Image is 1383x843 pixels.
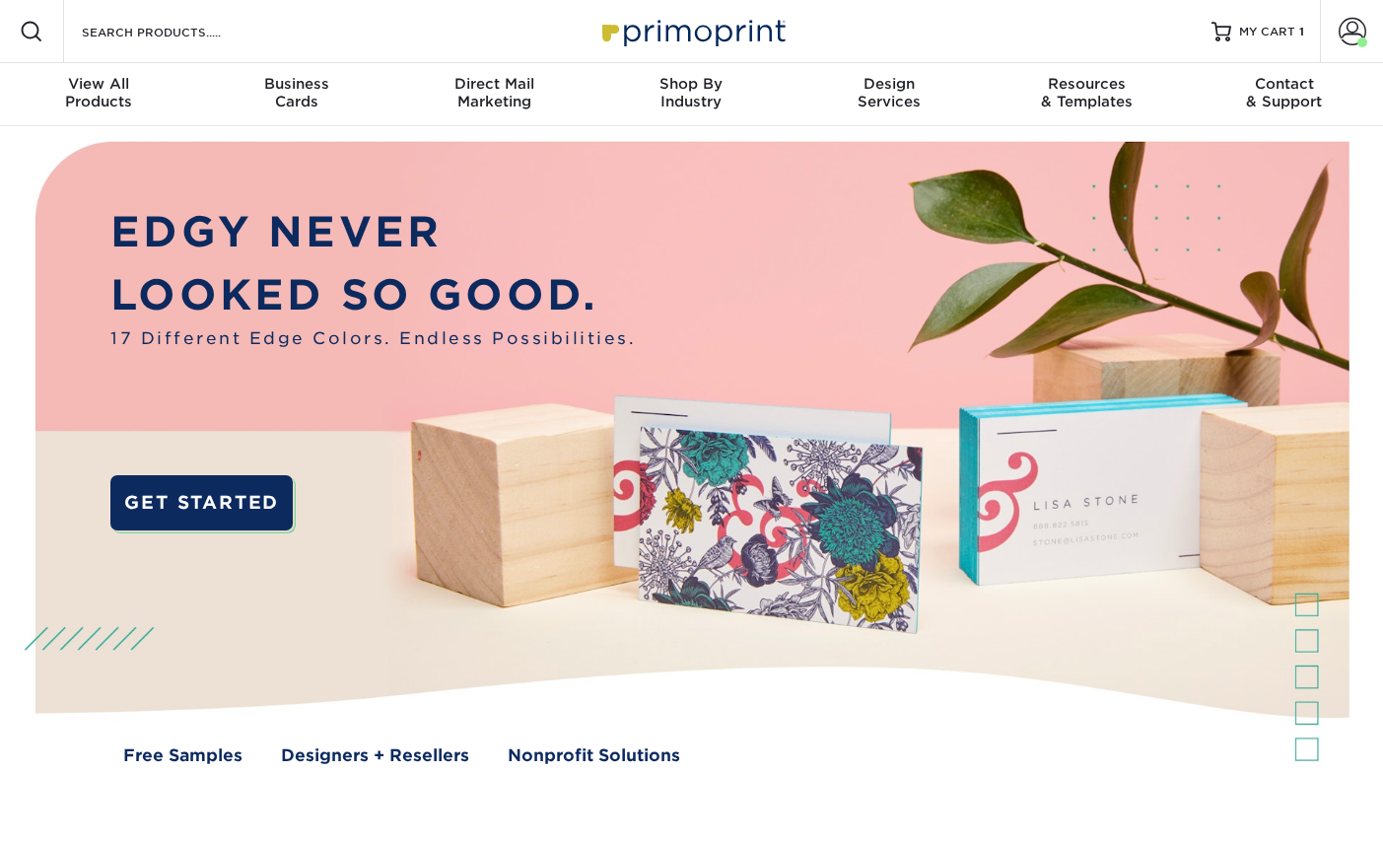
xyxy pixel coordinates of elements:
img: Primoprint [593,10,791,52]
a: Free Samples [123,743,242,768]
a: Contact& Support [1186,63,1383,126]
a: Nonprofit Solutions [508,743,680,768]
span: MY CART [1239,24,1295,40]
a: BusinessCards [197,63,394,126]
a: Designers + Resellers [281,743,469,768]
div: Industry [592,75,790,110]
p: EDGY NEVER [110,201,636,263]
a: DesignServices [791,63,988,126]
span: Direct Mail [395,75,592,93]
div: Marketing [395,75,592,110]
span: Contact [1186,75,1383,93]
p: LOOKED SO GOOD. [110,264,636,326]
span: 1 [1299,25,1304,38]
a: Shop ByIndustry [592,63,790,126]
span: 17 Different Edge Colors. Endless Possibilities. [110,326,636,351]
input: SEARCH PRODUCTS..... [80,20,272,43]
span: Design [791,75,988,93]
div: & Support [1186,75,1383,110]
div: Cards [197,75,394,110]
span: Business [197,75,394,93]
a: Direct MailMarketing [395,63,592,126]
a: Resources& Templates [988,63,1185,126]
div: Services [791,75,988,110]
span: Resources [988,75,1185,93]
a: GET STARTED [110,475,293,529]
div: & Templates [988,75,1185,110]
span: Shop By [592,75,790,93]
